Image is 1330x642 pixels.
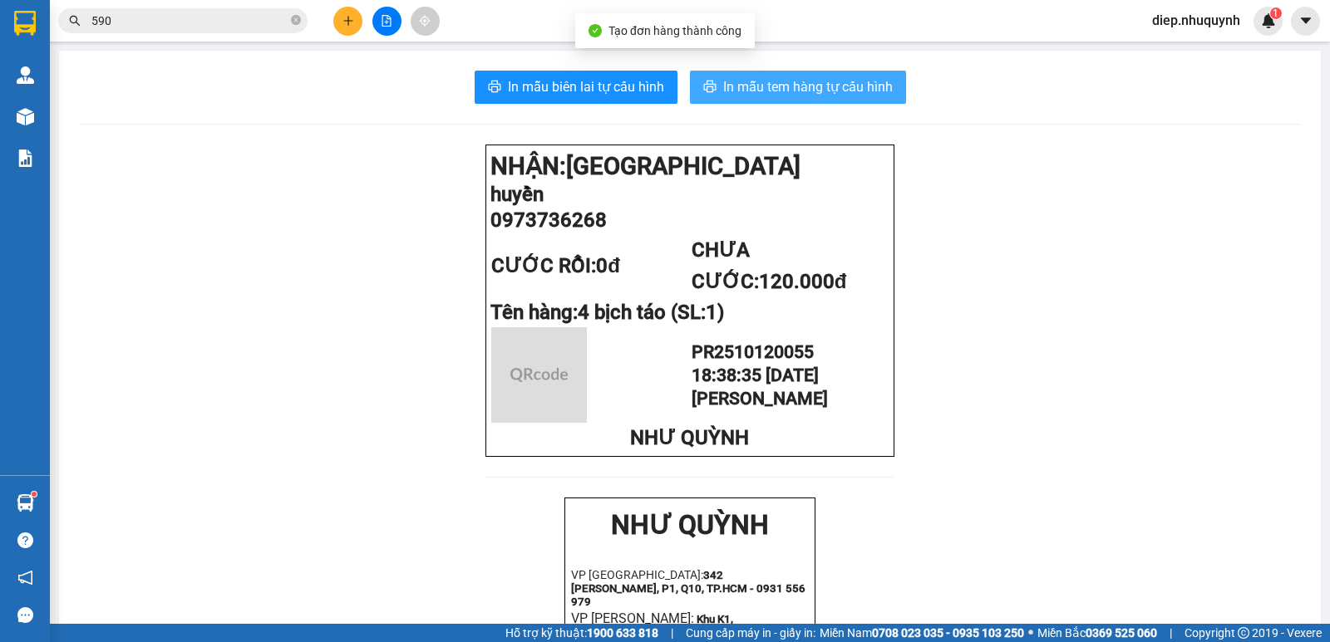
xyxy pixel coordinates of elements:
[475,71,677,104] button: printerIn mẫu biên lai tự cấu hình
[490,152,800,180] strong: NHẬN:
[372,7,401,36] button: file-add
[759,270,847,293] span: 120.000đ
[14,11,36,36] img: logo-vxr
[1238,627,1249,639] span: copyright
[671,624,673,642] span: |
[692,365,819,385] span: 18:38:35 [DATE]
[571,569,805,608] strong: 342 [PERSON_NAME], P1, Q10, TP.HCM - 0931 556 979
[342,15,354,27] span: plus
[706,301,724,324] span: 1)
[17,607,33,623] span: message
[1270,7,1282,19] sup: 1
[571,610,694,626] span: VP [PERSON_NAME]:
[690,71,906,104] button: printerIn mẫu tem hàng tự cấu hình
[17,494,34,512] img: warehouse-icon
[7,103,130,119] span: VP [PERSON_NAME]:
[32,492,37,497] sup: 1
[488,80,501,96] span: printer
[589,24,602,37] span: check-circle
[872,626,1024,640] strong: 0708 023 035 - 0935 103 250
[491,327,587,423] img: qr-code
[630,426,749,449] span: NHƯ QUỲNH
[7,62,241,100] strong: 342 [PERSON_NAME], P1, Q10, TP.HCM - 0931 556 979
[587,626,658,640] strong: 1900 633 818
[381,15,392,27] span: file-add
[723,76,893,97] span: In mẫu tem hàng tự cấu hình
[17,66,34,84] img: warehouse-icon
[692,388,828,409] span: [PERSON_NAME]
[686,624,815,642] span: Cung cấp máy in - giấy in:
[1273,7,1278,19] span: 1
[333,7,362,36] button: plus
[490,183,544,206] span: huyền
[508,76,664,97] span: In mẫu biên lai tự cấu hình
[7,60,243,100] p: VP [GEOGRAPHIC_DATA]:
[419,15,431,27] span: aim
[1298,13,1313,28] span: caret-down
[17,108,34,125] img: warehouse-icon
[692,341,814,362] span: PR2510120055
[608,24,741,37] span: Tạo đơn hàng thành công
[91,12,288,30] input: Tìm tên, số ĐT hoặc mã đơn
[1291,7,1320,36] button: caret-down
[1170,624,1172,642] span: |
[411,7,440,36] button: aim
[566,152,800,180] span: [GEOGRAPHIC_DATA]
[291,15,301,25] span: close-circle
[1028,630,1033,636] span: ⚪️
[1139,10,1254,31] span: diep.nhuquynh
[1086,626,1157,640] strong: 0369 525 060
[596,254,620,277] span: 0đ
[1261,13,1276,28] img: icon-new-feature
[578,301,724,324] span: 4 bịch táo (SL:
[692,238,847,293] span: CHƯA CƯỚC:
[505,624,658,642] span: Hỗ trợ kỹ thuật:
[820,624,1024,642] span: Miền Nam
[571,568,809,608] p: VP [GEOGRAPHIC_DATA]:
[69,15,81,27] span: search
[491,254,620,277] span: CƯỚC RỒI:
[1037,624,1157,642] span: Miền Bắc
[490,301,724,324] span: Tên hàng:
[291,13,301,29] span: close-circle
[17,149,34,167] img: solution-icon
[17,532,33,548] span: question-circle
[703,80,717,96] span: printer
[17,570,33,586] span: notification
[490,208,607,232] span: 0973736268
[46,7,204,38] strong: NHƯ QUỲNH
[611,509,769,541] strong: NHƯ QUỲNH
